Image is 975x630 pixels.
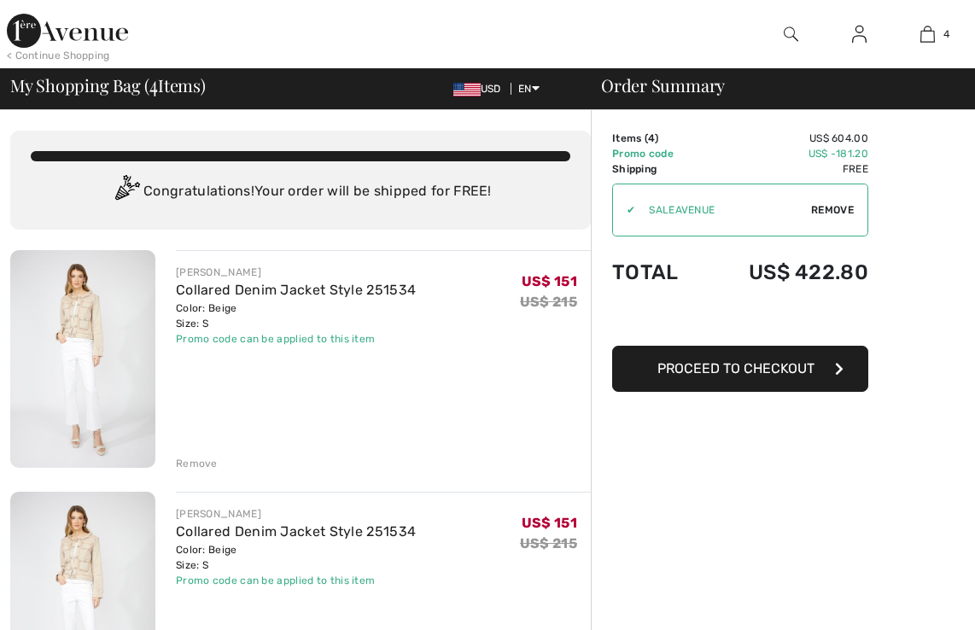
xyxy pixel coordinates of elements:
img: My Info [852,24,867,44]
td: US$ -181.20 [704,146,868,161]
img: US Dollar [453,83,481,96]
span: EN [518,83,540,95]
span: Proceed to Checkout [657,360,814,376]
td: US$ 422.80 [704,243,868,301]
div: Promo code can be applied to this item [176,331,416,347]
img: search the website [784,24,798,44]
img: Congratulation2.svg [109,175,143,209]
span: US$ 151 [522,515,577,531]
a: Collared Denim Jacket Style 251534 [176,282,416,298]
s: US$ 215 [520,294,577,310]
span: My Shopping Bag ( Items) [10,77,206,94]
span: 4 [943,26,949,42]
td: Total [612,243,704,301]
img: 1ère Avenue [7,14,128,48]
span: USD [453,83,508,95]
td: Free [704,161,868,177]
td: US$ 604.00 [704,131,868,146]
img: My Bag [920,24,935,44]
div: Promo code can be applied to this item [176,573,416,588]
iframe: PayPal [612,301,868,340]
div: Remove [176,456,218,471]
div: ✔ [613,202,635,218]
td: Promo code [612,146,704,161]
s: US$ 215 [520,535,577,551]
div: [PERSON_NAME] [176,265,416,280]
td: Items ( ) [612,131,704,146]
a: Sign In [838,24,880,45]
span: 4 [648,132,655,144]
a: Collared Denim Jacket Style 251534 [176,523,416,540]
div: Color: Beige Size: S [176,542,416,573]
div: Order Summary [581,77,965,94]
a: 4 [894,24,960,44]
div: < Continue Shopping [7,48,110,63]
span: Remove [811,202,854,218]
img: Collared Denim Jacket Style 251534 [10,250,155,468]
td: Shipping [612,161,704,177]
div: Congratulations! Your order will be shipped for FREE! [31,175,570,209]
span: US$ 151 [522,273,577,289]
div: [PERSON_NAME] [176,506,416,522]
button: Proceed to Checkout [612,346,868,392]
input: Promo code [635,184,811,236]
span: 4 [149,73,158,95]
div: Color: Beige Size: S [176,300,416,331]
